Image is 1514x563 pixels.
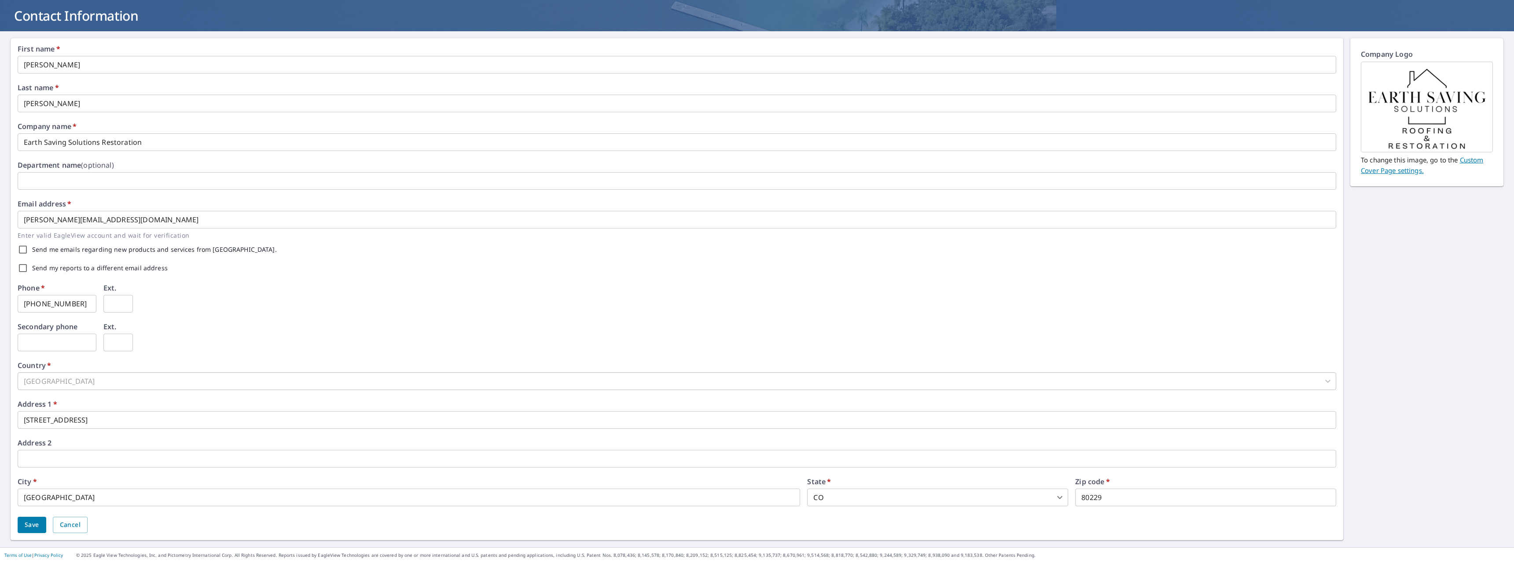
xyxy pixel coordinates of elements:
[76,552,1510,559] p: © 2025 Eagle View Technologies, Inc. and Pictometry International Corp. All Rights Reserved. Repo...
[32,247,277,253] label: Send me emails regarding new products and services from [GEOGRAPHIC_DATA].
[18,372,1336,390] div: [GEOGRAPHIC_DATA]
[1366,63,1488,151] img: new-ESSRR-black 300.png
[18,230,1330,240] p: Enter valid EagleView account and wait for verification
[1361,152,1493,176] p: To change this image, go to the
[807,478,831,485] label: State
[60,519,81,530] span: Cancel
[103,284,117,291] label: Ext.
[18,439,51,446] label: Address 2
[18,45,60,52] label: First name
[1075,478,1110,485] label: Zip code
[11,7,1503,25] h1: Contact Information
[53,517,88,533] button: Cancel
[1361,49,1493,62] p: Company Logo
[18,517,46,533] button: Save
[807,489,1068,506] div: CO
[18,200,71,207] label: Email address
[103,323,117,330] label: Ext.
[4,552,32,558] a: Terms of Use
[34,552,63,558] a: Privacy Policy
[18,478,37,485] label: City
[81,160,114,170] b: (optional)
[32,265,168,271] label: Send my reports to a different email address
[1361,155,1483,175] a: Custome cover page
[18,123,77,130] label: Company name
[18,284,45,291] label: Phone
[4,552,63,558] p: |
[18,323,77,330] label: Secondary phone
[18,162,114,169] label: Department name
[18,84,59,91] label: Last name
[18,401,57,408] label: Address 1
[18,362,51,369] label: Country
[25,519,39,530] span: Save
